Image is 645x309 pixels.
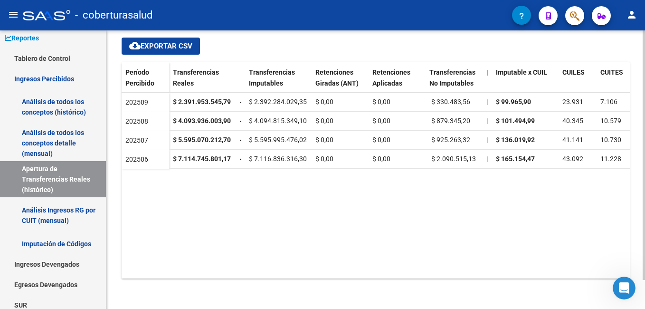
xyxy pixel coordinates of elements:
span: 11.228 [600,155,621,163]
mat-icon: menu [8,9,19,20]
span: Reportes [5,33,39,43]
span: | [486,68,488,76]
mat-icon: person [626,9,637,20]
span: Imputable x CUIL [496,68,547,76]
span: -$ 925.263,32 [429,136,470,144]
span: 202508 [125,117,148,125]
span: $ 0,00 [315,155,333,163]
span: 10.730 [600,136,621,144]
span: $ 5.595.995.476,02 [249,136,307,144]
datatable-header-cell: | [483,62,492,102]
span: 10.579 [600,117,621,125]
strong: $ 2.391.953.545,79 [173,98,231,106]
span: Transferencias Imputables [249,68,295,87]
span: | [486,98,488,106]
span: - coberturasalud [75,5,152,26]
iframe: Intercom live chat [613,277,636,299]
strong: $ 7.114.745.801,17 [173,155,231,163]
span: 23.931 [562,98,583,106]
span: CUITES [600,68,623,76]
span: $ 0,00 [315,136,333,144]
span: $ 0,00 [372,117,390,125]
span: $ 4.094.815.349,10 [249,117,307,125]
span: -$ 330.483,56 [429,98,470,106]
datatable-header-cell: CUITES [597,62,635,102]
span: -$ 2.090.515,13 [429,155,476,163]
datatable-header-cell: Transferencias Reales [169,62,236,102]
datatable-header-cell: Imputable x CUIL [492,62,559,102]
span: = [239,136,243,144]
span: 202506 [125,155,148,163]
span: -$ 879.345,20 [429,117,470,125]
datatable-header-cell: Transferencias No Imputables [426,62,483,102]
span: Retenciones Aplicadas [372,68,410,87]
strong: $ 165.154,47 [496,155,535,163]
datatable-header-cell: CUILES [559,62,597,102]
span: Período Percibido [125,68,154,87]
span: $ 2.392.284.029,35 [249,98,307,106]
datatable-header-cell: Período Percibido [122,62,169,102]
button: Exportar CSV [122,38,200,55]
span: | [486,136,488,144]
strong: $ 4.093.936.003,90 [173,117,231,125]
datatable-header-cell: Retenciones Giradas (ANT) [312,62,369,102]
span: = [239,98,243,106]
span: Transferencias No Imputables [429,68,475,87]
span: $ 7.116.836.316,30 [249,155,307,163]
strong: $ 5.595.070.212,70 [173,136,231,144]
strong: $ 136.019,92 [496,136,535,144]
span: $ 0,00 [372,136,390,144]
span: 7.106 [600,98,617,106]
span: $ 0,00 [372,155,390,163]
span: | [486,117,488,125]
span: = [239,117,243,125]
datatable-header-cell: Transferencias Imputables [245,62,312,102]
span: $ 0,00 [372,98,390,106]
span: 202507 [125,136,148,144]
datatable-header-cell: Retenciones Aplicadas [369,62,426,102]
span: 202509 [125,98,148,106]
span: | [486,155,488,163]
span: Retenciones Giradas (ANT) [315,68,359,87]
span: $ 0,00 [315,117,333,125]
span: 43.092 [562,155,583,163]
span: 41.141 [562,136,583,144]
span: Transferencias Reales [173,68,219,87]
span: = [239,155,243,163]
mat-icon: cloud_download [129,40,141,51]
span: $ 0,00 [315,98,333,106]
strong: $ 99.965,90 [496,98,531,106]
span: CUILES [562,68,585,76]
strong: $ 101.494,99 [496,117,535,125]
span: Exportar CSV [129,42,192,50]
span: 40.345 [562,117,583,125]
